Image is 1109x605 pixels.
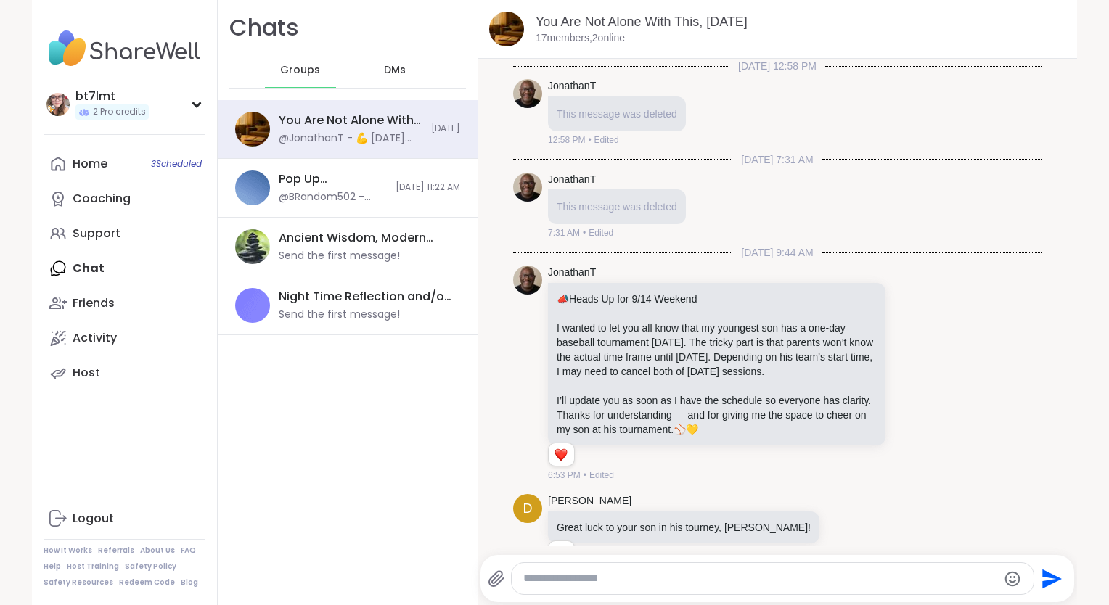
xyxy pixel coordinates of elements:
a: Coaching [44,181,205,216]
span: This message was deleted [557,201,677,213]
p: Great luck to your son in his tourney, [PERSON_NAME]! [557,520,811,535]
img: Night Time Reflection and/or Body Doubling, Sep 12 [235,288,270,323]
span: • [588,133,591,147]
a: How It Works [44,546,92,556]
a: JonathanT [548,79,596,94]
span: ⚾ [674,424,686,435]
div: Home [73,156,107,172]
a: Logout [44,501,205,536]
span: Edited [594,133,619,147]
button: Reactions: love [553,449,568,461]
div: Activity [73,330,117,346]
span: [DATE] 9:44 AM [732,245,822,260]
span: Edited [589,469,614,482]
a: About Us [140,546,175,556]
span: 7:31 AM [548,226,580,239]
a: Host [44,355,205,390]
a: FAQ [181,546,196,556]
p: I wanted to let you all know that my youngest son has a one-day baseball tournament [DATE]. The t... [557,321,877,379]
div: Night Time Reflection and/or Body Doubling, [DATE] [279,289,451,305]
span: This message was deleted [557,108,677,120]
div: Send the first message! [279,308,400,322]
span: [DATE] 12:58 PM [729,59,825,73]
a: [PERSON_NAME] [548,494,631,509]
div: Send the first message! [279,249,400,263]
span: • [584,469,586,482]
a: Host Training [67,561,119,572]
img: You Are Not Alone With This, Sep 12 [235,112,270,147]
a: You Are Not Alone With This, [DATE] [536,15,748,29]
div: @JonathanT - 💪 [DATE] Topic 💪 When did you realize you were stronger than you thought? Life often... [279,131,422,146]
a: Activity [44,321,205,355]
h1: Chats [229,12,299,44]
span: D [523,499,533,519]
a: Safety Policy [125,561,176,572]
img: https://sharewell-space-live.sfo3.digitaloceanspaces.com/user-generated/0e2c5150-e31e-4b6a-957d-4... [513,173,542,202]
div: Pop Up BRandomness Open Forum, [DATE] [279,171,387,187]
a: Help [44,561,61,572]
span: [DATE] 7:31 AM [732,152,822,167]
span: 6:53 PM [548,469,581,482]
a: Support [44,216,205,251]
img: You Are Not Alone With This, Sep 12 [489,12,524,46]
a: Redeem Code [119,577,175,588]
span: Edited [589,226,613,239]
div: Reaction list [549,443,574,466]
button: Emoji picker [1004,570,1021,588]
a: JonathanT [548,266,596,280]
img: bt7lmt [46,93,70,116]
div: Logout [73,511,114,527]
span: 💛 [686,424,698,435]
p: Heads Up for 9/14 Weekend [557,292,877,306]
a: Friends [44,286,205,321]
textarea: Type your message [523,571,997,586]
p: I’ll update you as soon as I have the schedule so everyone has clarity. Thanks for understanding ... [557,393,877,437]
div: Support [73,226,120,242]
div: Coaching [73,191,131,207]
span: [DATE] 11:22 AM [396,181,460,194]
a: Safety Resources [44,577,113,588]
span: • [583,226,586,239]
div: Friends [73,295,115,311]
span: DMs [384,63,406,78]
div: You Are Not Alone With This, [DATE] [279,112,422,128]
div: Ancient Wisdom, Modern Strength, [DATE] [279,230,451,246]
img: Ancient Wisdom, Modern Strength, Sep 13 [235,229,270,264]
a: Referrals [98,546,134,556]
p: 17 members, 2 online [536,31,625,46]
button: Send [1034,562,1067,595]
span: 3 Scheduled [151,158,202,170]
img: ShareWell Nav Logo [44,23,205,74]
img: https://sharewell-space-live.sfo3.digitaloceanspaces.com/user-generated/0e2c5150-e31e-4b6a-957d-4... [513,266,542,295]
img: Pop Up BRandomness Open Forum, Sep 09 [235,170,270,205]
a: JonathanT [548,173,596,187]
div: Host [73,365,100,381]
a: Blog [181,577,198,588]
a: Home3Scheduled [44,147,205,181]
span: 12:58 PM [548,133,585,147]
span: Groups [280,63,320,78]
div: @BRandom502 - [URL][DOMAIN_NAME] [279,190,387,205]
span: [DATE] [431,123,460,135]
img: https://sharewell-space-live.sfo3.digitaloceanspaces.com/user-generated/0e2c5150-e31e-4b6a-957d-4... [513,79,542,108]
div: Reaction list [549,541,574,564]
span: 📣 [557,293,569,305]
span: 2 Pro credits [93,106,146,118]
div: bt7lmt [75,89,149,104]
